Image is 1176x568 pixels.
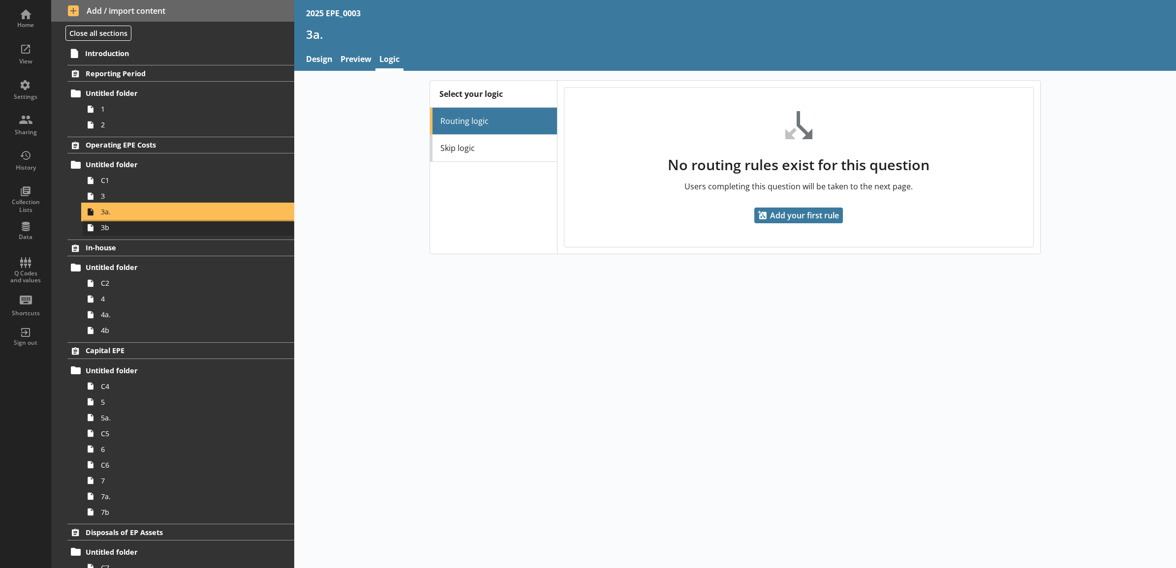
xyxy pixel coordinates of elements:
a: Preview [337,50,375,71]
span: C5 [101,429,254,438]
a: C5 [83,425,294,441]
div: Sign out [8,339,43,347]
li: Untitled folderC455a.C56C677a.7b [72,362,294,520]
li: Operating EPE CostsUntitled folderC133a.3b [51,137,294,236]
div: Collection Lists [8,198,43,213]
span: Reporting Period [86,69,250,78]
button: Close all sections [65,26,131,41]
li: Untitled folderC133a.3b [72,157,294,236]
div: Q Codes and values [8,270,43,284]
span: 3b [101,223,254,232]
a: C2 [83,275,294,291]
h2: No routing rules exist for this question [564,155,1033,174]
div: Select your logic [430,81,557,108]
a: Untitled folder [67,260,294,275]
a: Introduction [67,45,294,61]
a: 3b [83,220,294,236]
a: Disposals of EP Assets [67,524,294,540]
span: 7 [101,476,254,485]
a: C4 [83,378,294,394]
span: Add / import content [68,5,278,16]
a: 7b [83,504,294,520]
a: Capital EPE [67,342,294,359]
div: Shortcuts [8,309,43,317]
a: 7 [83,473,294,488]
a: 5a. [83,410,294,425]
span: 1 [101,104,254,114]
div: Sharing [8,128,43,136]
a: Untitled folder [67,157,294,173]
a: 3a. [83,204,294,220]
a: Operating EPE Costs [67,137,294,153]
a: C6 [83,457,294,473]
span: 5a. [101,413,254,422]
span: 6 [101,445,254,454]
span: C6 [101,460,254,470]
span: 4a. [101,310,254,319]
a: 4b [83,323,294,338]
a: Untitled folder [67,362,294,378]
div: Settings [8,93,43,101]
span: 2 [101,120,254,129]
a: 6 [83,441,294,457]
span: Capital EPE [86,346,250,355]
a: Design [302,50,337,71]
li: Untitled folder12 [72,86,294,133]
li: Untitled folderC244a.4b [72,260,294,338]
span: 3a. [101,207,254,216]
span: Operating EPE Costs [86,140,250,149]
a: In-house [67,239,294,256]
span: 7b [101,508,254,517]
span: Untitled folder [86,160,250,169]
span: 5 [101,397,254,407]
div: History [8,164,43,172]
a: 5 [83,394,294,410]
button: Add your first rule [754,208,843,223]
a: Untitled folder [67,86,294,101]
span: 4 [101,294,254,303]
div: Data [8,233,43,241]
li: Capital EPEUntitled folderC455a.C56C677a.7b [51,342,294,520]
li: In-houseUntitled folderC244a.4b [51,239,294,338]
a: 2 [83,117,294,133]
a: Untitled folder [67,544,294,560]
a: Reporting Period [67,65,294,82]
a: C1 [83,173,294,188]
span: Disposals of EP Assets [86,528,250,537]
a: 3 [83,188,294,204]
span: In-house [86,243,250,252]
a: Skip logic [430,135,557,162]
span: Untitled folder [86,89,250,98]
span: 3 [101,191,254,201]
p: Users completing this question will be taken to the next page. [564,181,1033,192]
span: C1 [101,176,254,185]
a: Logic [375,50,403,71]
li: Reporting PeriodUntitled folder12 [51,65,294,132]
a: 7a. [83,488,294,504]
span: C2 [101,278,254,288]
a: 4a. [83,307,294,323]
a: 1 [83,101,294,117]
div: Home [8,21,43,29]
a: 4 [83,291,294,307]
span: Untitled folder [86,263,250,272]
span: 4b [101,326,254,335]
span: Introduction [85,49,250,58]
span: C4 [101,382,254,391]
h1: 3a. [306,27,1165,42]
span: Untitled folder [86,547,250,557]
span: Untitled folder [86,366,250,375]
div: View [8,58,43,65]
span: 7a. [101,492,254,501]
div: 2025 EPE_0003 [306,8,361,19]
